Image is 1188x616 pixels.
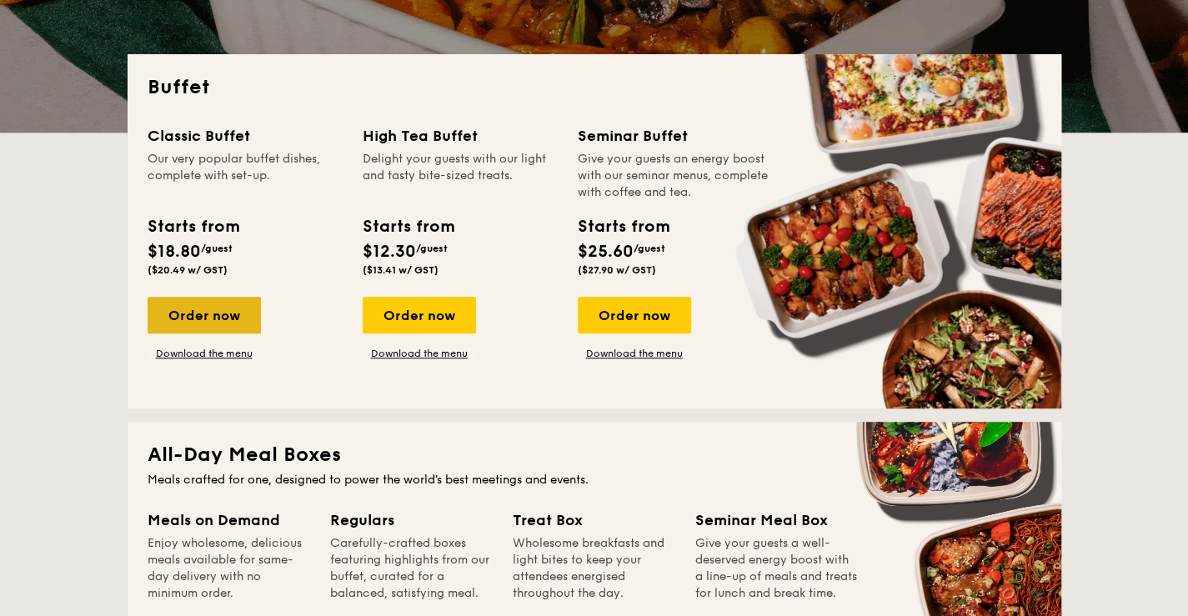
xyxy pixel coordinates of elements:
[695,508,858,532] div: Seminar Meal Box
[578,297,691,333] div: Order now
[201,243,233,254] span: /guest
[148,535,310,602] div: Enjoy wholesome, delicious meals available for same-day delivery with no minimum order.
[148,508,310,532] div: Meals on Demand
[148,242,201,262] span: $18.80
[363,297,476,333] div: Order now
[363,124,558,148] div: High Tea Buffet
[363,264,439,276] span: ($13.41 w/ GST)
[148,74,1041,101] h2: Buffet
[148,264,228,276] span: ($20.49 w/ GST)
[148,472,1041,488] div: Meals crafted for one, designed to power the world's best meetings and events.
[578,264,656,276] span: ($27.90 w/ GST)
[578,151,773,201] div: Give your guests an energy boost with our seminar menus, complete with coffee and tea.
[148,347,261,360] a: Download the menu
[148,124,343,148] div: Classic Buffet
[363,347,476,360] a: Download the menu
[330,508,493,532] div: Regulars
[363,151,558,201] div: Delight your guests with our light and tasty bite-sized treats.
[148,297,261,333] div: Order now
[578,242,634,262] span: $25.60
[578,124,773,148] div: Seminar Buffet
[634,243,665,254] span: /guest
[695,535,858,602] div: Give your guests a well-deserved energy boost with a line-up of meals and treats for lunch and br...
[363,214,454,239] div: Starts from
[148,442,1041,468] h2: All-Day Meal Boxes
[416,243,448,254] span: /guest
[330,535,493,602] div: Carefully-crafted boxes featuring highlights from our buffet, curated for a balanced, satisfying ...
[148,151,343,201] div: Our very popular buffet dishes, complete with set-up.
[148,214,238,239] div: Starts from
[578,347,691,360] a: Download the menu
[513,508,675,532] div: Treat Box
[578,214,669,239] div: Starts from
[513,535,675,602] div: Wholesome breakfasts and light bites to keep your attendees energised throughout the day.
[363,242,416,262] span: $12.30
